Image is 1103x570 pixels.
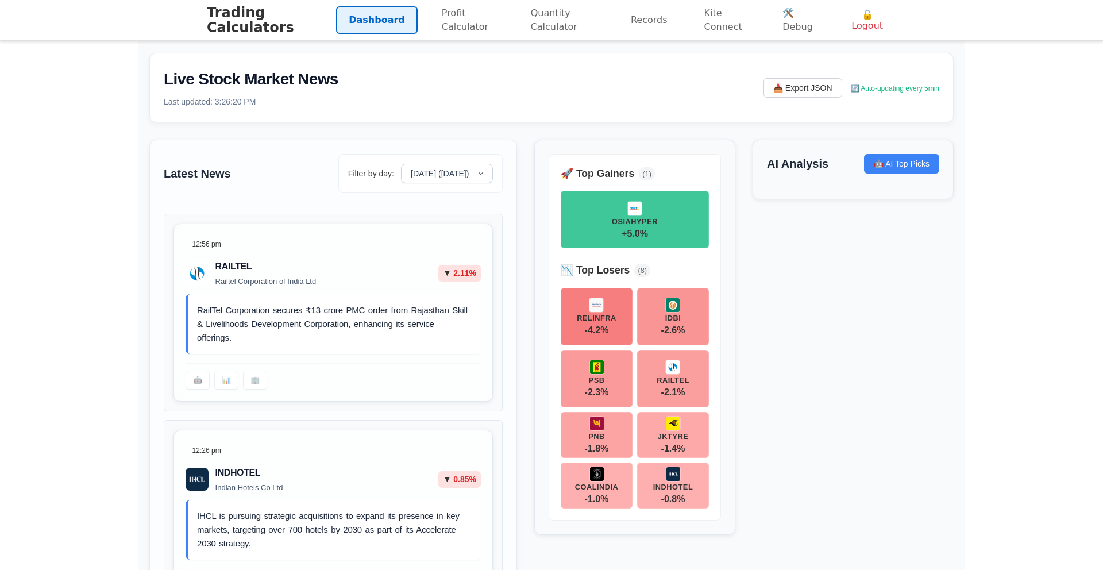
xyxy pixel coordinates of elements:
span: 🔄 Auto-updating every 5min [851,84,939,93]
span: 12:26 pm [192,445,221,456]
span: -4.2 % [585,326,609,335]
button: 🤖 AI Top Picks [864,154,939,174]
h4: 🚀 Top Gainers [561,166,634,181]
button: OSIAHYPEROSIAHYPER+5.0% [561,191,709,248]
p: RailTel Corporation secures ₹13 crore PMC order from Rajasthan Skill & Livelihoods Development Co... [197,303,472,345]
span: ( 8 ) [634,264,650,277]
h1: Trading Calculators [207,5,336,36]
label: Filter by day: [348,168,394,180]
button: JKTYREJKTYRE-1.4% [637,412,709,458]
span: ▼ [443,267,451,279]
span: -0.8 % [661,495,685,504]
button: INDHOTELINDHOTEL-0.8% [637,463,709,509]
div: IDBI [665,315,681,322]
button: 🤖 [186,371,210,390]
div: PNB [588,433,605,441]
a: Records [618,6,680,34]
div: 2.11 % [438,265,481,282]
span: ( 1 ) [639,167,655,180]
h2: Live Stock Market News [164,67,338,91]
h3: INDHOTEL [215,466,283,480]
h4: 📉 Top Losers [561,263,630,278]
button: 📥 Export JSON [763,78,842,98]
p: Last updated: 3:26:20 PM [164,96,338,108]
button: COALINDIACOALINDIA-1.0% [561,463,633,509]
div: COALINDIA [575,484,619,491]
h3: Latest News [164,165,231,182]
a: Dashboard [336,6,418,34]
button: IDBIIDBI-2.6% [637,288,709,345]
img: Railtel Corporation of India Ltd [186,262,209,285]
span: -2.1 % [661,388,685,397]
p: Railtel Corporation of India Ltd [215,276,317,287]
div: INDHOTEL [653,484,693,491]
img: Indian Hotels Co Ltd [186,468,209,491]
button: PNBPNB-1.8% [561,412,633,458]
span: -2.3 % [585,388,609,397]
button: RAILTELRAILTEL-2.1% [637,350,709,407]
span: + 5.0 % [622,229,648,238]
p: IHCL is pursuing strategic acquisitions to expand its presence in key markets, targeting over 700... [197,509,472,550]
img: IDBI [665,298,680,313]
div: RELINFRA [577,315,616,322]
h3: AI Analysis [767,155,828,172]
img: RAILTEL [665,360,680,375]
div: OSIAHYPER [612,218,658,226]
img: COALINDIA [589,467,604,482]
div: PSB [589,377,605,384]
span: -1.4 % [661,444,685,453]
p: Indian Hotels Co Ltd [215,482,283,494]
button: PSBPSB-2.3% [561,350,633,407]
span: -1.0 % [585,495,609,504]
div: JKTYRE [658,433,689,441]
button: 🏢 [243,371,267,390]
div: 0.85 % [438,471,481,488]
img: OSIAHYPER [627,201,642,216]
img: PNB [589,416,604,431]
button: 🔓 Logout [838,2,896,38]
button: RELINFRARELINFRA-4.2% [561,288,633,345]
img: RELINFRA [589,298,604,313]
button: 📊 [214,371,238,390]
span: ▼ [443,473,451,486]
img: JKTYRE [666,416,681,431]
h3: RAILTEL [215,260,317,274]
span: -1.8 % [585,444,609,453]
div: RAILTEL [657,377,689,384]
span: 12:56 pm [192,239,221,249]
span: -2.6 % [661,326,685,335]
img: INDHOTEL [666,467,681,482]
img: PSB [589,360,604,375]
